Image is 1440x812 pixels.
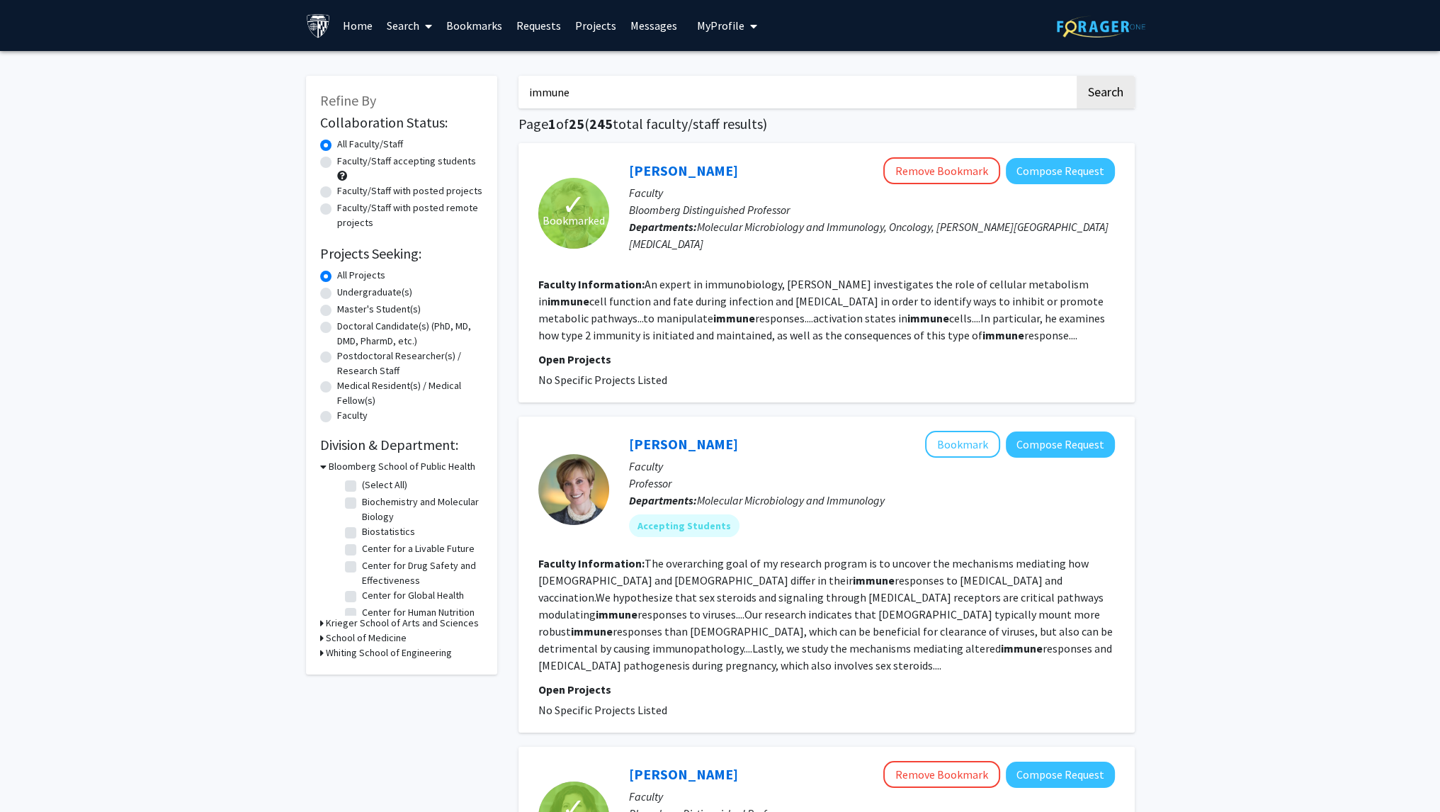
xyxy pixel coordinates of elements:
span: 1 [548,115,556,132]
a: Bookmarks [439,1,509,50]
label: Center for Global Health [362,588,464,603]
h3: Bloomberg School of Public Health [329,459,475,474]
label: Biochemistry and Molecular Biology [362,495,480,524]
b: immune [713,311,755,325]
img: Johns Hopkins University Logo [306,13,331,38]
label: Doctoral Candidate(s) (PhD, MD, DMD, PharmD, etc.) [337,319,483,349]
label: (Select All) [362,478,407,492]
a: [PERSON_NAME] [629,435,738,453]
span: 25 [569,115,584,132]
span: Refine By [320,91,376,109]
label: Center for Human Nutrition [362,605,475,620]
p: Open Projects [538,681,1115,698]
button: Compose Request to Erika Pearce [1006,762,1115,788]
button: Remove Bookmark [883,761,1000,788]
h3: Whiting School of Engineering [326,645,452,660]
button: Compose Request to Edward Pearce [1006,158,1115,184]
p: Faculty [629,458,1115,475]
fg-read-more: The overarching goal of my research program is to uncover the mechanisms mediating how [DEMOGRAPH... [538,556,1113,672]
b: immune [982,328,1024,342]
input: Search Keywords [518,76,1075,108]
b: Departments: [629,493,697,507]
b: Faculty Information: [538,556,645,570]
p: Faculty [629,184,1115,201]
label: Postdoctoral Researcher(s) / Research Staff [337,349,483,378]
img: ForagerOne Logo [1057,16,1145,38]
h2: Division & Department: [320,436,483,453]
span: Molecular Microbiology and Immunology [697,493,885,507]
p: Faculty [629,788,1115,805]
fg-read-more: An expert in immunobiology, [PERSON_NAME] investigates the role of cellular metabolism in cell fu... [538,277,1105,342]
label: Medical Resident(s) / Medical Fellow(s) [337,378,483,408]
b: Faculty Information: [538,277,645,291]
button: Compose Request to Sabra Klein [1006,432,1115,458]
span: Molecular Microbiology and Immunology, Oncology, [PERSON_NAME][GEOGRAPHIC_DATA][MEDICAL_DATA] [629,220,1109,251]
button: Search [1077,76,1135,108]
a: Projects [568,1,623,50]
label: Undergraduate(s) [337,285,412,300]
label: Faculty [337,408,368,423]
mat-chip: Accepting Students [629,514,739,537]
b: immune [571,624,613,638]
span: No Specific Projects Listed [538,703,667,717]
a: Home [336,1,380,50]
b: immune [548,294,589,308]
button: Add Sabra Klein to Bookmarks [925,431,1000,458]
h2: Projects Seeking: [320,245,483,262]
span: 245 [589,115,613,132]
label: Center for a Livable Future [362,541,475,556]
label: Master's Student(s) [337,302,421,317]
iframe: Chat [11,748,60,801]
a: [PERSON_NAME] [629,765,738,783]
a: [PERSON_NAME] [629,162,738,179]
span: No Specific Projects Listed [538,373,667,387]
h3: School of Medicine [326,631,407,645]
h1: Page of ( total faculty/staff results) [518,115,1135,132]
span: Bookmarked [543,212,605,229]
b: immune [1001,641,1043,655]
b: Departments: [629,220,697,234]
b: immune [907,311,949,325]
span: ✓ [562,198,586,212]
label: Center for Drug Safety and Effectiveness [362,558,480,588]
b: immune [853,573,895,587]
h2: Collaboration Status: [320,114,483,131]
h3: Krieger School of Arts and Sciences [326,616,479,631]
label: Faculty/Staff accepting students [337,154,476,169]
button: Remove Bookmark [883,157,1000,184]
p: Bloomberg Distinguished Professor [629,201,1115,218]
label: Faculty/Staff with posted projects [337,184,482,198]
span: My Profile [697,18,744,33]
p: Professor [629,475,1115,492]
label: Faculty/Staff with posted remote projects [337,201,483,230]
a: Messages [623,1,684,50]
label: All Projects [337,268,385,283]
a: Requests [509,1,568,50]
b: immune [596,607,637,621]
p: Open Projects [538,351,1115,368]
a: Search [380,1,439,50]
label: Biostatistics [362,524,415,539]
label: All Faculty/Staff [337,137,403,152]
